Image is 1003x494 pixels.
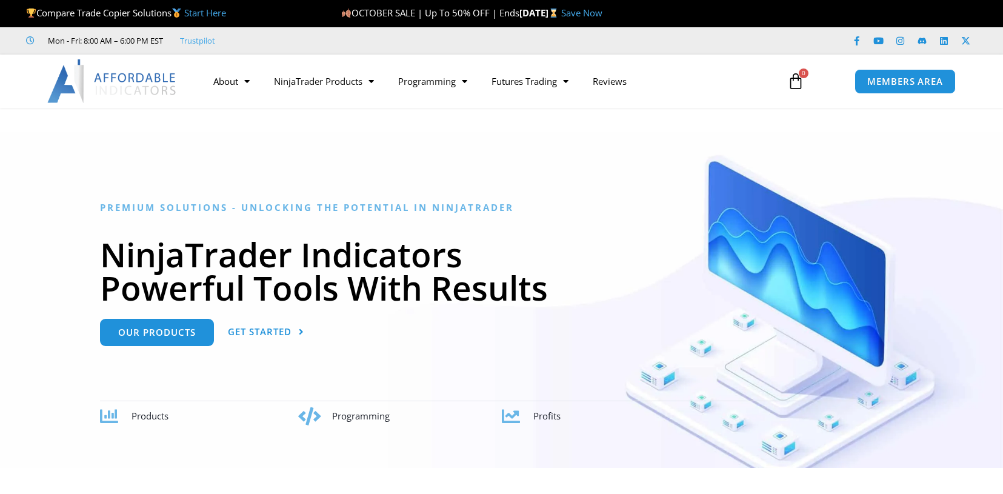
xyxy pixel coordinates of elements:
a: MEMBERS AREA [855,69,956,94]
span: 0 [799,68,808,78]
a: Our Products [100,319,214,346]
img: LogoAI | Affordable Indicators – NinjaTrader [47,59,178,103]
a: Get Started [228,319,304,346]
span: Get Started [228,327,292,336]
span: Products [132,410,168,422]
img: 🏆 [27,8,36,18]
img: 🍂 [342,8,351,18]
a: Start Here [184,7,226,19]
a: 0 [769,64,822,99]
span: Compare Trade Copier Solutions [26,7,226,19]
span: MEMBERS AREA [867,77,943,86]
img: 🥇 [172,8,181,18]
a: Trustpilot [180,33,215,48]
span: Our Products [118,328,196,337]
h6: Premium Solutions - Unlocking the Potential in NinjaTrader [100,202,903,213]
span: Profits [533,410,561,422]
a: NinjaTrader Products [262,67,386,95]
a: About [201,67,262,95]
span: Mon - Fri: 8:00 AM – 6:00 PM EST [45,33,163,48]
strong: [DATE] [519,7,561,19]
a: Futures Trading [479,67,581,95]
nav: Menu [201,67,773,95]
a: Programming [386,67,479,95]
img: ⌛ [549,8,558,18]
a: Save Now [561,7,602,19]
a: Reviews [581,67,639,95]
h1: NinjaTrader Indicators Powerful Tools With Results [100,238,903,304]
span: Programming [332,410,390,422]
span: OCTOBER SALE | Up To 50% OFF | Ends [341,7,519,19]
